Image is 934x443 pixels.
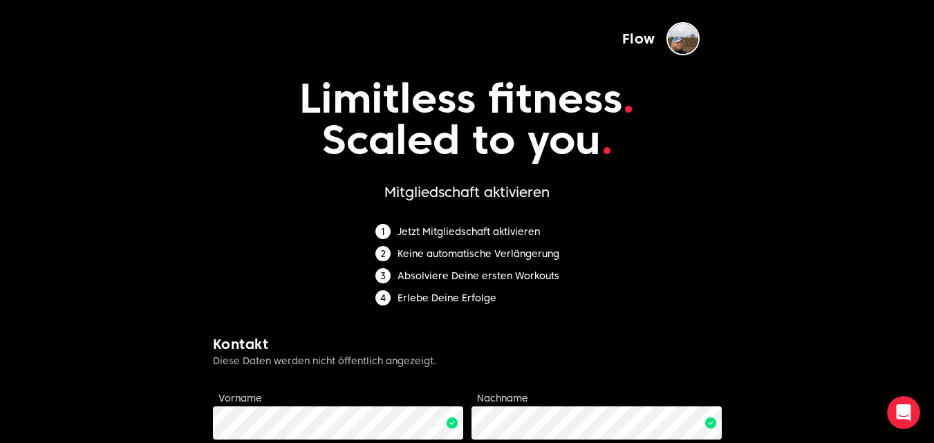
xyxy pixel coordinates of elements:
label: Nachname [477,393,528,404]
button: Flow [622,22,700,55]
span: . [601,114,613,164]
p: Diese Daten werden nicht öffentlich angezeigt. [213,354,722,368]
li: Jetzt Mitgliedschaft aktivieren [375,224,559,239]
label: Vorname [218,393,262,404]
li: Absolviere Deine ersten Workouts [375,268,559,283]
h1: Mitgliedschaft aktivieren [213,182,722,202]
span: Flow [622,29,655,48]
span: . [622,73,635,123]
p: Limitless fitness Scaled to you [213,55,722,182]
img: Flow [666,22,700,55]
h2: Kontakt [213,334,722,354]
iframe: Intercom live chat [887,396,920,429]
li: Erlebe Deine Erfolge [375,290,559,305]
li: Keine automatische Verlängerung [375,246,559,261]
